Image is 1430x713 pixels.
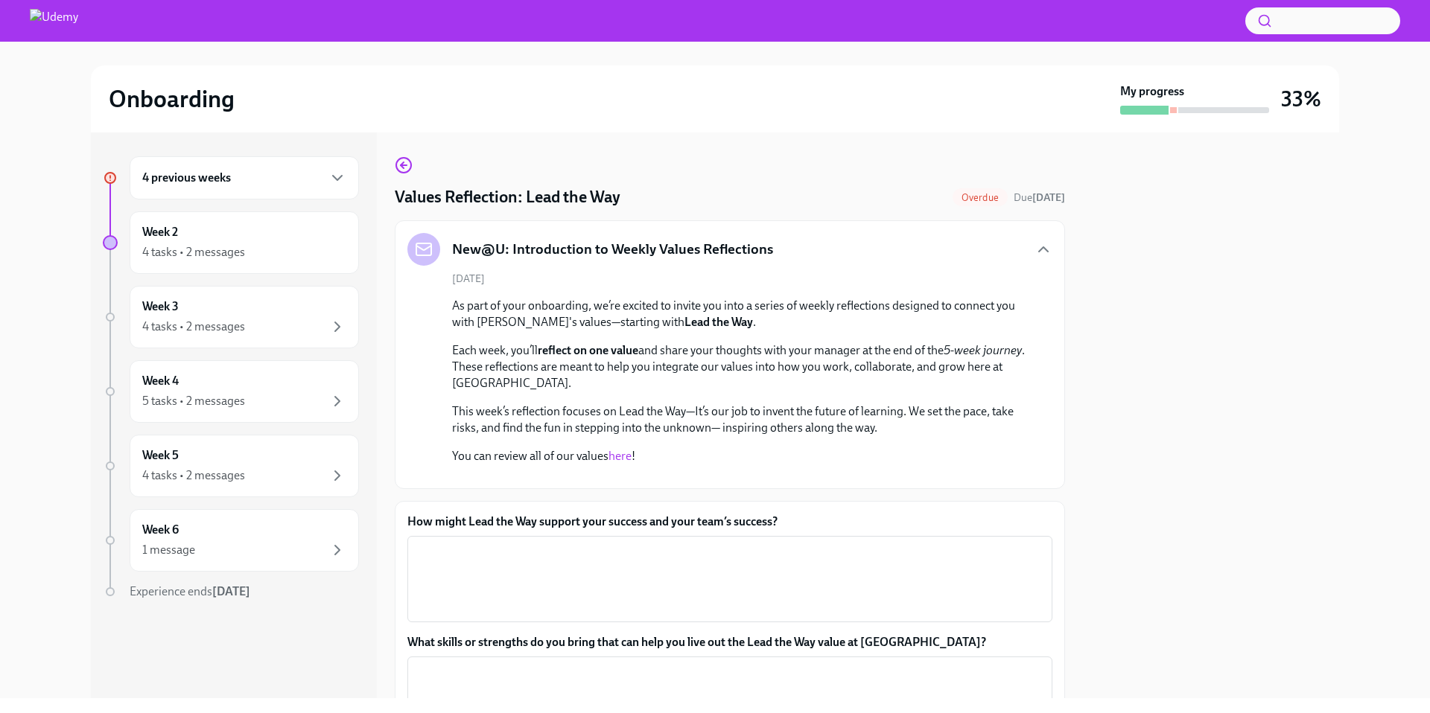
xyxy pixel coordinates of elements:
div: 1 message [142,542,195,558]
img: Udemy [30,9,78,33]
h4: Values Reflection: Lead the Way [395,186,620,208]
h6: Week 6 [142,522,179,538]
span: [DATE] [452,272,485,286]
h6: 4 previous weeks [142,170,231,186]
span: Overdue [953,192,1008,203]
strong: My progress [1120,83,1184,100]
p: Each week, you’ll and share your thoughts with your manager at the end of the . These reflections... [452,342,1029,391]
p: This week’s reflection focuses on Lead the Way—It’s our job to invent the future of learning. We ... [452,403,1029,436]
p: As part of your onboarding, we’re excited to invite you into a series of weekly reflections desig... [452,298,1029,330]
h6: Week 3 [142,298,179,315]
a: here [608,449,632,463]
div: 4 previous weeks [130,156,359,199]
h6: Week 5 [142,447,179,464]
a: Week 45 tasks • 2 messages [103,360,359,423]
p: You can review all of our values ! [452,448,1029,464]
a: Week 34 tasks • 2 messages [103,286,359,348]
span: October 13th, 2025 09:00 [1014,191,1065,205]
div: 4 tasks • 2 messages [142,467,245,484]
div: 4 tasks • 2 messages [142,319,245,335]
strong: reflect on one value [538,343,638,357]
h5: New@U: Introduction to Weekly Values Reflections [452,240,773,259]
strong: [DATE] [212,584,250,598]
div: 4 tasks • 2 messages [142,244,245,260]
span: Experience ends [130,584,250,598]
h2: Onboarding [109,84,235,114]
strong: [DATE] [1032,191,1065,204]
label: What skills or strengths do you bring that can help you live out the Lead the Way value at [GEOGR... [407,634,1052,650]
h6: Week 4 [142,373,179,389]
span: Due [1014,191,1065,204]
div: 5 tasks • 2 messages [142,393,245,409]
em: 5-week journey [944,343,1022,357]
strong: Lead the Way [684,315,753,329]
h6: Week 2 [142,224,178,240]
a: Week 24 tasks • 2 messages [103,211,359,274]
label: How might Lead the Way support your success and your team’s success? [407,514,1052,530]
a: Week 61 message [103,509,359,572]
h3: 33% [1281,86,1321,112]
a: Week 54 tasks • 2 messages [103,435,359,497]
